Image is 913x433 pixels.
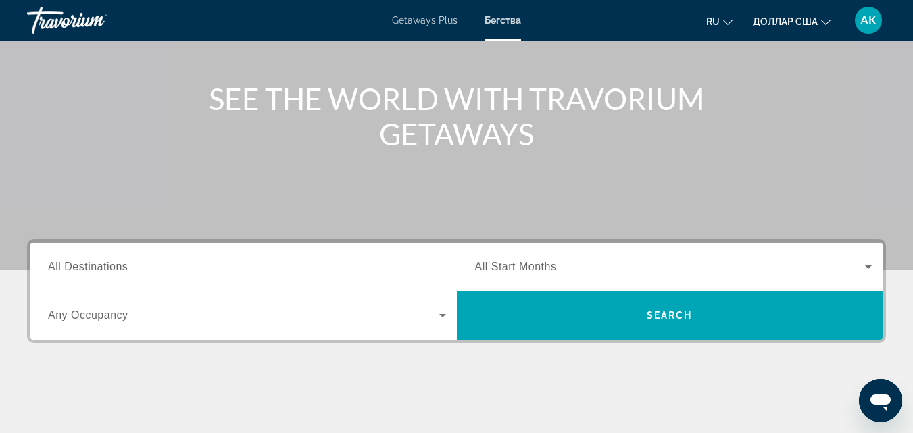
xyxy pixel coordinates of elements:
[647,310,693,321] span: Search
[753,16,818,27] font: доллар США
[859,379,902,422] iframe: Кнопка запуска окна обмена сообщениями
[706,16,720,27] font: ru
[457,291,883,340] button: Search
[27,3,162,38] a: Травориум
[860,13,877,27] font: АК
[392,15,458,26] a: Getaways Plus
[753,11,831,31] button: Изменить валюту
[485,15,521,26] a: Бегства
[706,11,733,31] button: Изменить язык
[48,309,128,321] span: Any Occupancy
[851,6,886,34] button: Меню пользователя
[30,243,883,340] div: Search widget
[48,261,128,272] span: All Destinations
[475,261,557,272] span: All Start Months
[203,81,710,151] h1: SEE THE WORLD WITH TRAVORIUM GETAWAYS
